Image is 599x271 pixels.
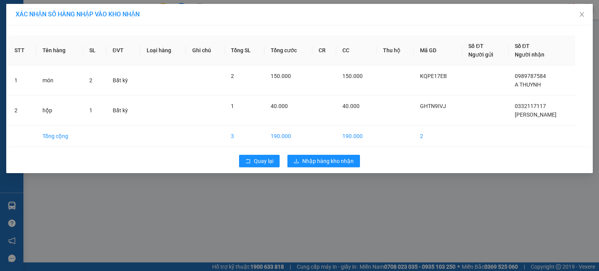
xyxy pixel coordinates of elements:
[225,126,264,147] td: 3
[106,35,141,66] th: ĐVT
[83,35,106,66] th: SL
[468,43,483,49] span: Số ĐT
[36,66,83,96] td: món
[8,35,36,66] th: STT
[515,43,530,49] span: Số ĐT
[302,157,354,165] span: Nhập hàng kho nhận
[294,158,299,165] span: download
[271,103,288,109] span: 40.000
[89,77,92,83] span: 2
[342,73,363,79] span: 150.000
[36,126,83,147] td: Tổng cộng
[287,155,360,167] button: downloadNhập hàng kho nhận
[342,103,360,109] span: 40.000
[264,126,312,147] td: 190.000
[515,112,556,118] span: [PERSON_NAME]
[8,66,36,96] td: 1
[420,73,447,79] span: KQPE17EB
[414,35,463,66] th: Mã GD
[36,96,83,126] td: hộp
[239,155,280,167] button: rollbackQuay lại
[106,66,141,96] td: Bất kỳ
[420,103,446,109] span: GHTN9IVJ
[571,4,593,26] button: Close
[515,73,546,79] span: 0989787584
[186,35,225,66] th: Ghi chú
[254,157,273,165] span: Quay lại
[16,11,140,18] span: XÁC NHẬN SỐ HÀNG NHẬP VÀO KHO NHẬN
[579,11,585,18] span: close
[336,35,377,66] th: CC
[271,73,291,79] span: 150.000
[106,96,141,126] td: Bất kỳ
[89,107,92,113] span: 1
[515,81,541,88] span: A THUYNH
[468,51,493,58] span: Người gửi
[231,73,234,79] span: 2
[414,126,463,147] td: 2
[264,35,312,66] th: Tổng cước
[515,51,544,58] span: Người nhận
[312,35,337,66] th: CR
[231,103,234,109] span: 1
[36,35,83,66] th: Tên hàng
[140,35,186,66] th: Loại hàng
[8,96,36,126] td: 2
[377,35,414,66] th: Thu hộ
[225,35,264,66] th: Tổng SL
[336,126,377,147] td: 190.000
[245,158,251,165] span: rollback
[515,103,546,109] span: 0332117117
